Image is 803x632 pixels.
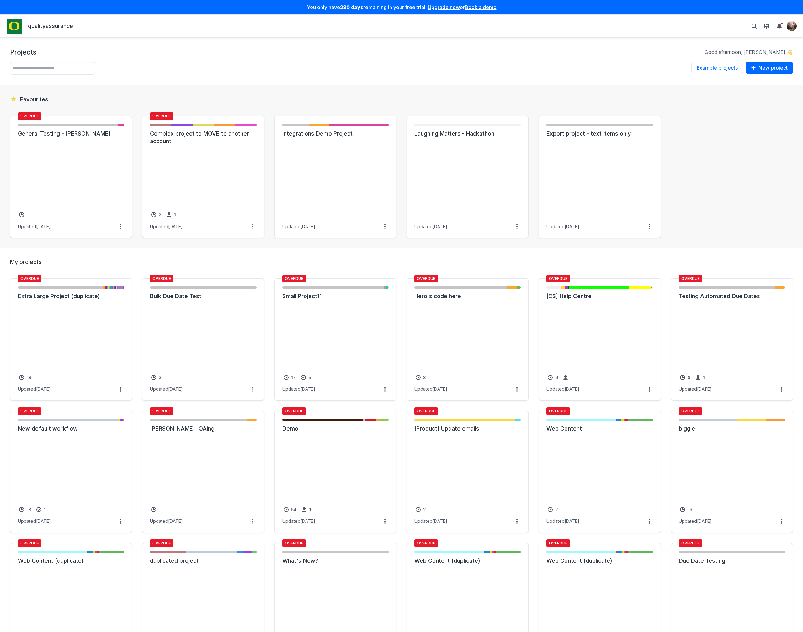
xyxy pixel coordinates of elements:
div: Updated [DATE] [546,224,579,229]
a: 2 [414,506,427,513]
span: Overdue [282,407,306,415]
a: 1 [562,374,574,381]
span: Overdue [679,407,702,415]
button: New project [746,62,793,74]
h2: My projects [10,258,793,266]
img: Your avatar [787,21,797,31]
a: 13 [18,506,33,513]
a: biggie [679,425,785,432]
a: duplicated project [150,557,256,565]
span: Overdue [679,539,702,547]
a: 2 [546,506,559,513]
a: General Testing - [PERSON_NAME] [18,130,124,137]
div: Updated [DATE] [679,518,712,524]
a: [CS] Help Centre [546,292,653,300]
summary: View profile menu [787,21,797,31]
div: Updated [DATE] [414,386,447,392]
button: View People & Groups [762,21,772,31]
span: Overdue [546,275,570,282]
div: Updated [DATE] [679,386,712,392]
a: [PERSON_NAME]' QAing [150,425,256,432]
h1: Projects [10,48,36,56]
a: Complex project to MOVE to another account [150,130,256,145]
a: 1 [35,506,47,513]
div: Updated [DATE] [282,386,315,392]
div: Updated [DATE] [282,224,315,229]
span: Overdue [18,275,41,282]
a: Integrations Demo Project [282,130,389,137]
button: Toggle search bar [749,21,759,31]
span: Overdue [414,407,438,415]
a: 18 [18,374,33,381]
a: Web Content [546,425,653,432]
a: 1 [165,211,177,218]
a: Testing Automated Due Dates [679,292,785,300]
span: Overdue [18,407,41,415]
div: Updated [DATE] [546,518,579,524]
div: Updated [DATE] [414,518,447,524]
summary: View Notifications [774,21,787,31]
div: Updated [DATE] [546,386,579,392]
a: 1 [300,506,312,513]
span: Overdue [150,112,173,120]
h2: Favourites [10,95,793,103]
span: Overdue [18,539,41,547]
a: 8 [679,374,692,381]
div: Updated [DATE] [18,518,51,524]
span: Overdue [150,539,173,547]
div: Updated [DATE] [18,386,51,392]
div: Updated [DATE] [282,518,315,524]
a: 2 [150,211,163,218]
a: Due Date Testing [679,557,785,565]
span: Overdue [150,407,173,415]
a: Book a demo [465,4,497,10]
a: 3 [150,374,163,381]
p: You only have remaining in your free trial. or [4,4,799,11]
span: Overdue [282,275,306,282]
a: 5 [300,374,312,381]
a: 19 [679,506,694,513]
a: Upgrade now [428,4,460,10]
a: Bulk Due Date Test [150,292,256,300]
a: 6 [546,374,559,381]
div: Updated [DATE] [150,518,183,524]
a: Laughing Matters - Hackathon [414,130,521,137]
span: Overdue [679,275,702,282]
div: Updated [DATE] [150,224,183,229]
a: [Product] Update emails [414,425,521,432]
a: Demo [282,425,389,432]
span: Overdue [414,539,438,547]
a: Hero's code here [414,292,521,300]
a: Small Project11 [282,292,389,300]
span: Overdue [414,275,438,282]
span: Overdue [546,407,570,415]
a: 1 [694,374,706,381]
a: Web Content (duplicate) [414,557,521,565]
span: Overdue [150,275,173,282]
div: Updated [DATE] [150,386,183,392]
a: Web Content (duplicate) [546,557,653,565]
a: What's New? [282,557,389,565]
div: Updated [DATE] [18,224,51,229]
p: qualityassurance [28,22,73,30]
a: New default workflow [18,425,124,432]
a: Extra Large Project (duplicate) [18,292,124,300]
img: Account logo [7,19,22,34]
span: Overdue [546,539,570,547]
p: Good afternoon, [PERSON_NAME] 👋 [705,49,793,56]
a: Example projects [691,62,743,75]
strong: 230 days [340,4,363,10]
a: Project Dashboard [7,19,22,34]
a: 17 [282,374,297,381]
span: Overdue [18,112,41,120]
a: 1 [18,211,30,218]
div: Updated [DATE] [414,224,447,229]
a: 3 [414,374,427,381]
a: Web Content (duplicate) [18,557,124,565]
a: 1 [150,506,162,513]
span: Overdue [282,539,306,547]
button: Example projects [691,62,743,74]
a: New project [746,62,793,75]
a: 54 [282,506,298,513]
